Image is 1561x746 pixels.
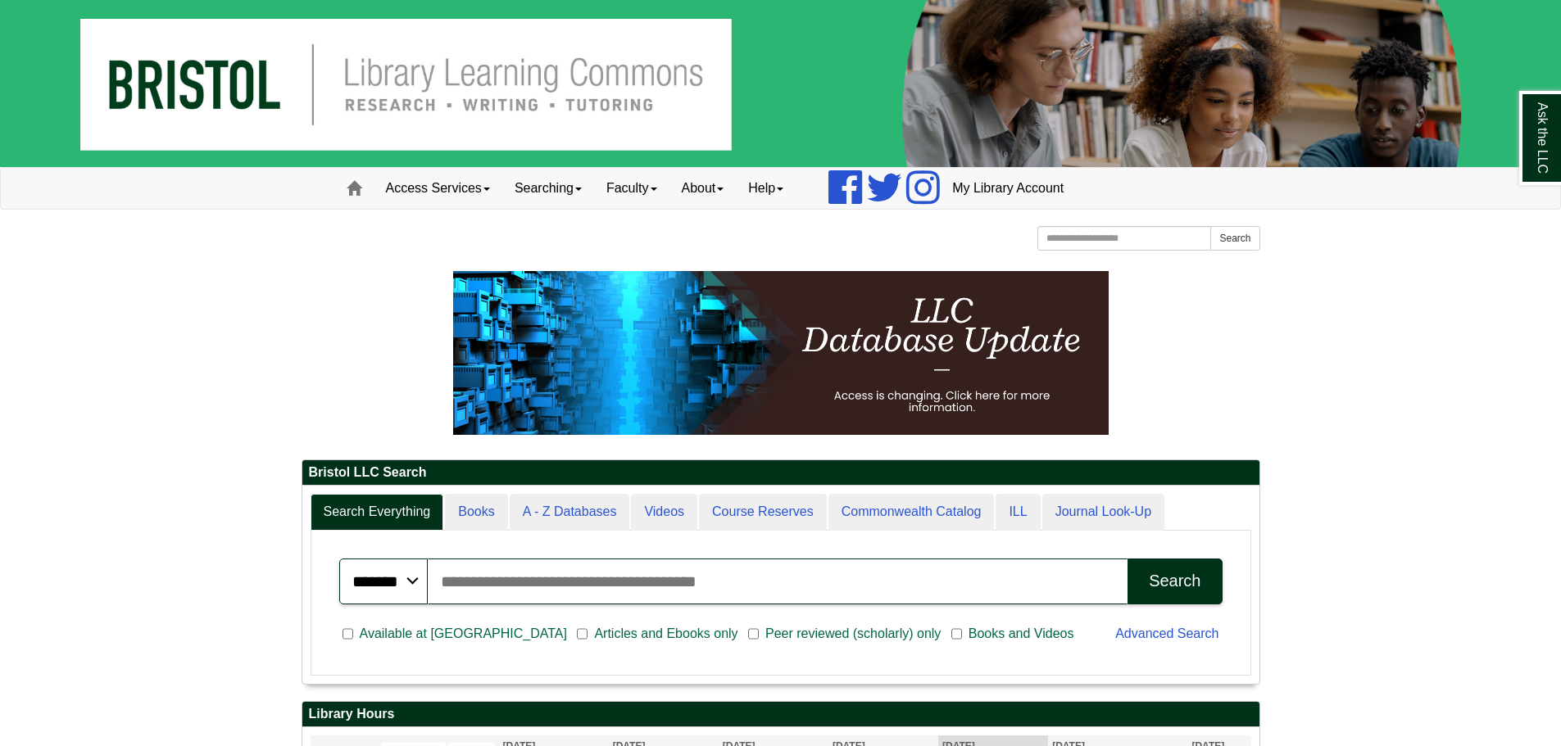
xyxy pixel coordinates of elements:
[302,460,1259,486] h2: Bristol LLC Search
[951,626,962,641] input: Books and Videos
[828,494,995,531] a: Commonwealth Catalog
[669,168,737,209] a: About
[445,494,507,531] a: Books
[453,271,1109,435] img: HTML tutorial
[502,168,594,209] a: Searching
[759,624,947,644] span: Peer reviewed (scholarly) only
[588,624,744,644] span: Articles and Ebooks only
[748,626,759,641] input: Peer reviewed (scholarly) only
[962,624,1081,644] span: Books and Videos
[1128,558,1222,604] button: Search
[1115,626,1218,640] a: Advanced Search
[510,494,630,531] a: A - Z Databases
[343,626,353,641] input: Available at [GEOGRAPHIC_DATA]
[1042,494,1164,531] a: Journal Look-Up
[577,626,588,641] input: Articles and Ebooks only
[1210,226,1259,251] button: Search
[1149,572,1200,590] div: Search
[940,168,1076,209] a: My Library Account
[699,494,827,531] a: Course Reserves
[302,702,1259,727] h2: Library Hours
[631,494,697,531] a: Videos
[736,168,796,209] a: Help
[311,494,444,531] a: Search Everything
[594,168,669,209] a: Faculty
[374,168,502,209] a: Access Services
[996,494,1040,531] a: ILL
[353,624,574,644] span: Available at [GEOGRAPHIC_DATA]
